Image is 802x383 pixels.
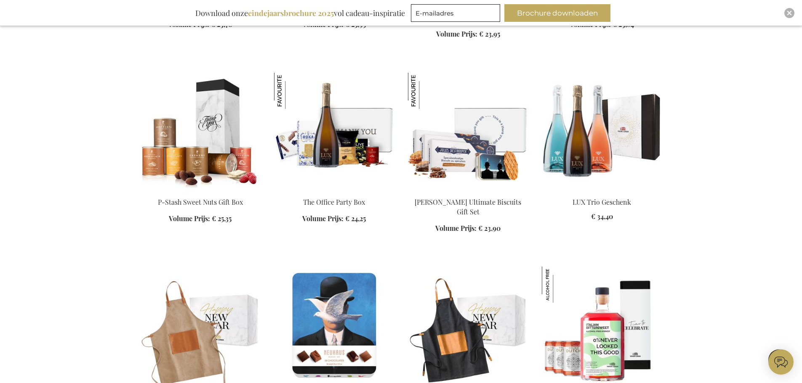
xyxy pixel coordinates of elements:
a: Jules Destrooper Ultimate Biscuits Gift Set Jules Destrooper Ultimate Biscuits Gift Set [408,187,528,195]
span: € 25,95 [345,20,366,29]
a: [PERSON_NAME] Ultimate Biscuits Gift Set [415,198,521,216]
button: Brochure downloaden [504,4,610,22]
div: Download onze vol cadeau-inspiratie [192,4,409,22]
a: LUX Trio Geschenk [573,198,631,206]
a: P-Stash Sweet Nuts Gift Box [140,187,261,195]
span: Volume Prijs: [169,214,210,223]
span: € 23,70 [211,20,232,29]
span: € 23,90 [478,224,501,232]
span: Volume Prijs: [302,214,344,223]
span: Volume Prijs: [570,20,611,29]
img: The Office Party Box [274,73,394,190]
a: Volume Prijs: € 25,35 [169,214,232,224]
form: marketing offers and promotions [411,4,503,24]
span: € 25,35 [212,214,232,223]
img: Jules Destrooper Ultimate Biscuits Gift Set [408,73,444,109]
img: Gepersonaliseerde Alcoholvrije Italian Bittersweet Set [542,267,578,303]
span: Volume Prijs: [435,224,477,232]
span: € 24,25 [345,214,366,223]
span: € 23,95 [479,29,500,38]
img: Close [787,11,792,16]
img: Lux Trio Sparkling Wine Gift Box [542,73,662,190]
a: The Office Party Box The Office Party Box [274,187,394,195]
div: Close [784,8,794,18]
span: Volume Prijs: [168,20,209,29]
img: Jules Destrooper Ultimate Biscuits Gift Set [408,73,528,190]
input: E-mailadres [411,4,500,22]
span: € 34,40 [591,212,613,221]
span: Volume Prijs: [436,29,477,38]
span: Volume Prijs: [302,20,344,29]
a: P-Stash Sweet Nuts Gift Box [158,198,243,206]
a: The Office Party Box [303,198,365,206]
b: eindejaarsbrochure 2025 [248,8,334,18]
a: Volume Prijs: € 23,90 [435,224,501,233]
img: The Office Party Box [274,73,310,109]
img: P-Stash Sweet Nuts Gift Box [140,73,261,190]
a: Volume Prijs: € 23,95 [436,29,500,39]
a: Lux Trio Sparkling Wine Gift Box [542,187,662,195]
span: € 23,84 [613,20,634,29]
iframe: belco-activator-frame [768,349,794,375]
a: Volume Prijs: € 24,25 [302,214,366,224]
